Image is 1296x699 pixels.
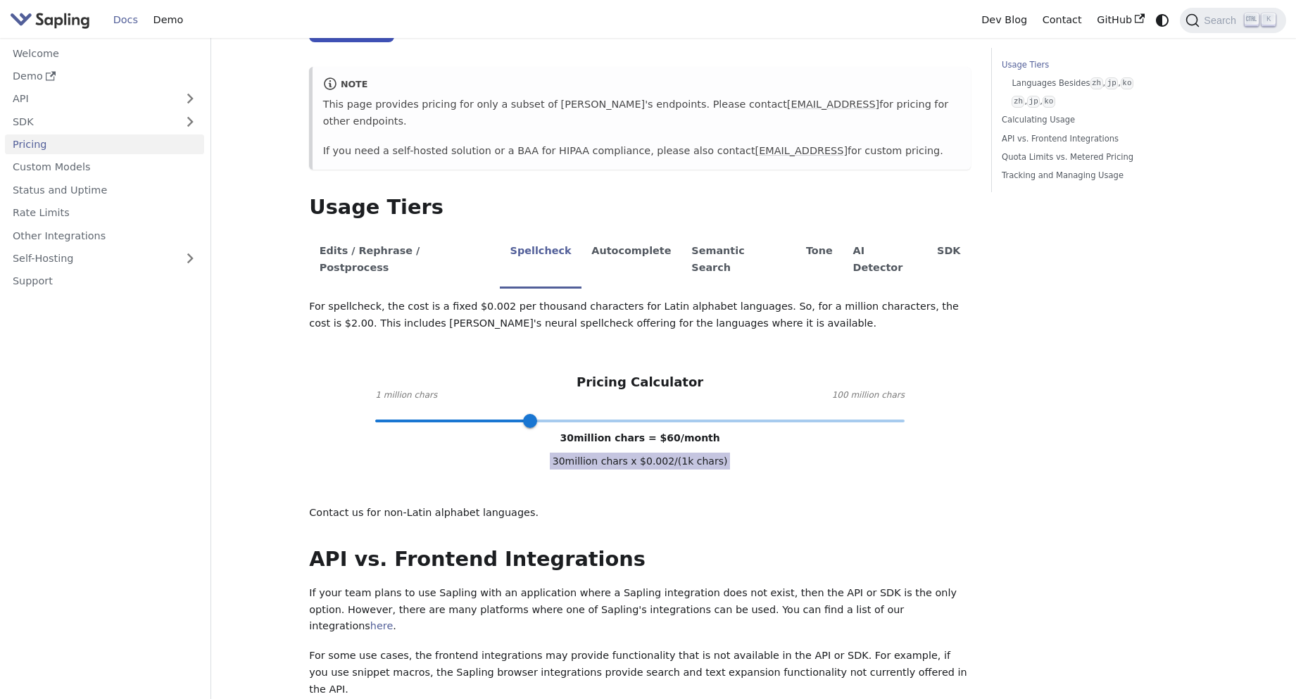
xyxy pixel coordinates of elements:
li: Tone [796,233,843,289]
p: This page provides pricing for only a subset of [PERSON_NAME]'s endpoints. Please contact for pri... [323,96,961,130]
a: Demo [146,9,191,31]
h2: Usage Tiers [309,195,971,220]
a: Docs [106,9,146,31]
a: Other Integrations [5,225,204,246]
img: Sapling.ai [10,10,90,30]
span: 1 million chars [375,389,437,403]
h3: Pricing Calculator [577,374,703,391]
code: jp [1105,77,1118,89]
li: Semantic Search [681,233,796,289]
a: Dev Blog [974,9,1034,31]
button: Switch between dark and light mode (currently system mode) [1152,10,1173,30]
a: API [5,89,176,109]
a: zh,jp,ko [1012,95,1188,108]
p: For some use cases, the frontend integrations may provide functionality that is not available in ... [309,648,971,698]
p: For spellcheck, the cost is a fixed $0.002 per thousand characters for Latin alphabet languages. ... [309,298,971,332]
li: SDK [927,233,971,289]
a: Calculating Usage [1002,113,1193,127]
span: 30 million chars = $ 60 /month [560,432,719,443]
a: Languages Besideszh,jp,ko [1012,77,1188,90]
span: Search [1200,15,1245,26]
li: Edits / Rephrase / Postprocess [309,233,500,289]
a: Rate Limits [5,203,204,223]
a: SDK [5,111,176,132]
a: Pricing [5,134,204,155]
h2: API vs. Frontend Integrations [309,547,971,572]
button: Expand sidebar category 'API' [176,89,204,109]
code: zh [1012,96,1024,108]
button: Search (Ctrl+K) [1180,8,1285,33]
li: Autocomplete [581,233,681,289]
div: note [323,77,961,94]
li: Spellcheck [500,233,581,289]
a: GitHub [1089,9,1152,31]
li: AI Detector [843,233,927,289]
a: Custom Models [5,157,204,177]
a: [EMAIL_ADDRESS] [787,99,879,110]
p: Contact us for non-Latin alphabet languages. [309,505,971,522]
a: Demo [5,66,204,87]
a: Status and Uptime [5,180,204,200]
kbd: K [1262,13,1276,26]
a: Quota Limits vs. Metered Pricing [1002,151,1193,164]
a: Usage Tiers [1002,58,1193,72]
code: ko [1043,96,1055,108]
a: Tracking and Managing Usage [1002,169,1193,182]
span: 30 million chars x $ 0.002 /(1k chars) [550,453,731,470]
a: Sapling.ai [10,10,95,30]
span: 100 million chars [832,389,905,403]
code: jp [1027,96,1040,108]
code: zh [1090,77,1103,89]
a: Self-Hosting [5,248,204,269]
p: If your team plans to use Sapling with an application where a Sapling integration does not exist,... [309,585,971,635]
a: Welcome [5,43,204,63]
a: [EMAIL_ADDRESS] [755,145,848,156]
a: API vs. Frontend Integrations [1002,132,1193,146]
button: Expand sidebar category 'SDK' [176,111,204,132]
code: ko [1121,77,1133,89]
p: If you need a self-hosted solution or a BAA for HIPAA compliance, please also contact for custom ... [323,143,961,160]
a: Support [5,271,204,291]
a: Contact [1035,9,1090,31]
a: here [370,620,393,631]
